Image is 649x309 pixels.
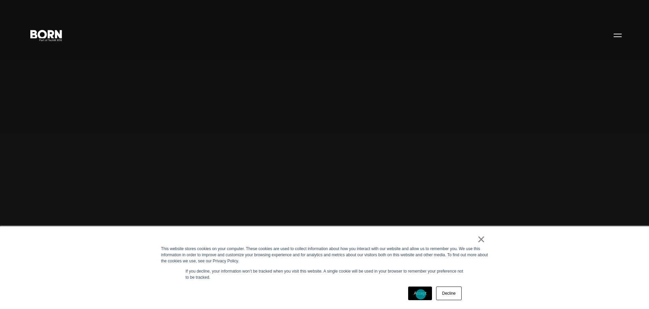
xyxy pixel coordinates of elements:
a: × [477,236,485,242]
a: Decline [436,287,461,300]
a: Accept [408,287,432,300]
div: This website stores cookies on your computer. These cookies are used to collect information about... [161,246,488,264]
p: If you decline, your information won’t be tracked when you visit this website. A single cookie wi... [186,268,464,280]
button: Open [609,28,626,42]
